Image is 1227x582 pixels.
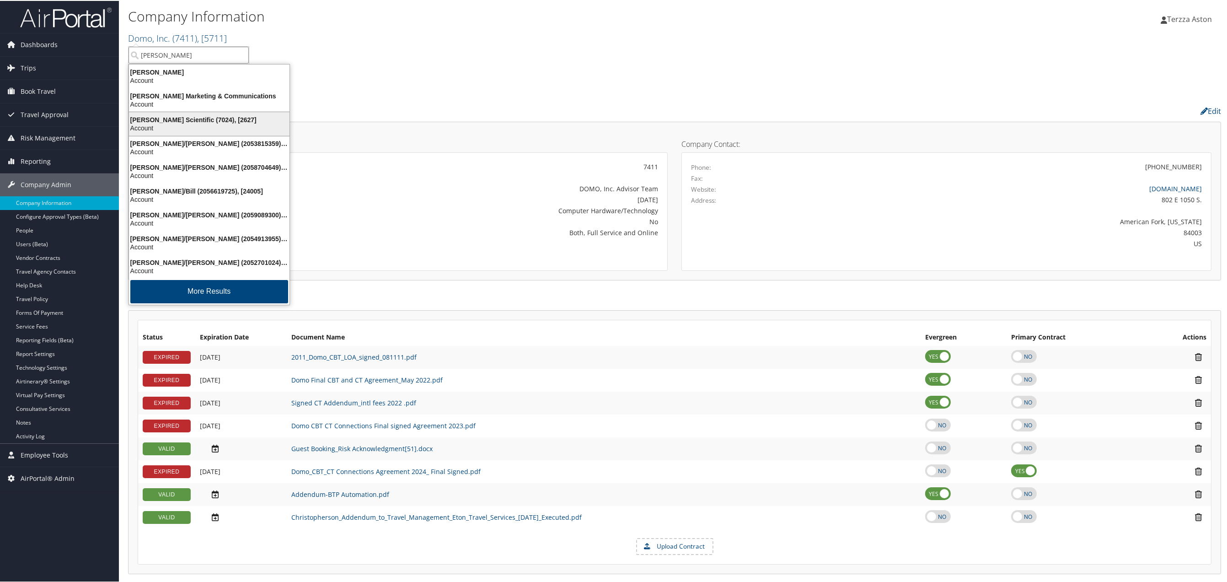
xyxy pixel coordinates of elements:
div: Account [123,99,295,108]
th: Primary Contract [1007,329,1141,345]
i: Remove Contract [1190,420,1206,430]
i: Remove Contract [1190,397,1206,407]
i: Remove Contract [1190,489,1206,498]
div: Add/Edit Date [200,512,282,521]
div: Account [123,123,295,131]
h4: Company Contact: [681,140,1211,147]
label: Fax: [691,173,703,182]
div: No [322,216,658,226]
label: Phone: [691,162,711,171]
div: Account [123,75,295,84]
a: Domo Final CBT and CT Agreement_May 2022.pdf [291,375,443,383]
a: Christopherson_Addendum_to_Travel_Management_Eton_Travel_Services_[DATE]_Executed.pdf [291,512,582,521]
span: ( 7411 ) [172,31,197,43]
div: EXPIRED [143,350,191,363]
div: Add/Edit Date [200,375,282,383]
div: Account [123,194,295,203]
div: Add/Edit Date [200,467,282,475]
span: , [ 5711 ] [197,31,227,43]
a: Addendum-BTP Automation.pdf [291,489,389,498]
div: VALID [143,510,191,523]
span: Reporting [21,149,51,172]
span: Trips [21,56,36,79]
span: [DATE] [200,420,220,429]
i: Remove Contract [1190,443,1206,453]
a: Signed CT Addendum_intl fees 2022 .pdf [291,398,416,406]
img: airportal-logo.png [20,6,112,27]
span: [DATE] [200,352,220,361]
div: VALID [143,442,191,454]
th: Actions [1141,329,1211,345]
th: Status [138,329,195,345]
div: Add/Edit Date [200,489,282,498]
label: Upload Contract [637,538,713,554]
div: [PERSON_NAME]/[PERSON_NAME] (2053815359), [19703] [123,139,295,147]
div: Add/Edit Date [200,352,282,361]
div: [PERSON_NAME] Marketing & Communications [123,91,295,99]
h2: Contracts: [128,290,1221,306]
h2: Company Profile: [128,102,852,118]
div: Account [123,218,295,226]
div: Add/Edit Date [200,421,282,429]
div: [PERSON_NAME]/[PERSON_NAME] (2059089300), [19705] [123,210,295,218]
i: Remove Contract [1190,466,1206,475]
input: Search Accounts [129,46,249,63]
i: Remove Contract [1190,351,1206,361]
h4: Account Details: [138,140,668,147]
div: American Fork, [US_STATE] [822,216,1202,226]
span: Travel Approval [21,102,69,125]
span: [DATE] [200,375,220,383]
div: [DATE] [322,194,658,204]
a: [DOMAIN_NAME] [1149,183,1202,192]
label: Website: [691,184,716,193]
div: VALID [143,487,191,500]
div: US [822,238,1202,248]
div: EXPIRED [143,373,191,386]
th: Expiration Date [195,329,287,345]
a: 2011_Domo_CBT_LOA_signed_081111.pdf [291,352,417,361]
th: Document Name [287,329,921,345]
div: 84003 [822,227,1202,237]
div: Both, Full Service and Online [322,227,658,237]
a: Guest Booking_Risk Acknowledgment[51].docx [291,443,433,452]
i: Remove Contract [1190,374,1206,384]
span: [DATE] [200,466,220,475]
div: Account [123,266,295,274]
th: Evergreen [921,329,1007,345]
span: Dashboards [21,32,58,55]
span: Terzza Aston [1167,13,1212,23]
div: [PERSON_NAME]/[PERSON_NAME] (2052701024), [22905] [123,258,295,266]
i: Remove Contract [1190,512,1206,521]
div: Computer Hardware/Technology [322,205,658,215]
label: Address: [691,195,716,204]
div: [PHONE_NUMBER] [1145,161,1202,171]
div: Account [123,171,295,179]
div: EXPIRED [143,464,191,477]
div: [PERSON_NAME] Scientific (7024), [2627] [123,115,295,123]
div: [PERSON_NAME]/[PERSON_NAME] (2054913955), [17019] [123,234,295,242]
div: [PERSON_NAME] [123,67,295,75]
div: Add/Edit Date [200,443,282,453]
div: Add/Edit Date [200,398,282,406]
a: Domo CBT CT Connections Final signed Agreement 2023.pdf [291,420,476,429]
div: Account [123,242,295,250]
a: Terzza Aston [1161,5,1221,32]
div: 802 E 1050 S. [822,194,1202,204]
span: AirPortal® Admin [21,466,75,489]
div: EXPIRED [143,419,191,431]
span: Company Admin [21,172,71,195]
button: More Results [130,279,288,302]
span: Risk Management [21,126,75,149]
div: DOMO, Inc. Advisor Team [322,183,658,193]
h1: Company Information [128,6,857,25]
span: Book Travel [21,79,56,102]
span: [DATE] [200,398,220,406]
div: Account [123,147,295,155]
a: Domo, Inc. [128,31,227,43]
div: EXPIRED [143,396,191,409]
a: Domo_CBT_CT Connections Agreement 2024_ Final Signed.pdf [291,466,481,475]
div: 7411 [322,161,658,171]
div: [PERSON_NAME]/[PERSON_NAME] (2058704649), [18329] [123,162,295,171]
span: Employee Tools [21,443,68,466]
div: [PERSON_NAME]/Bill (2056619725), [24005] [123,186,295,194]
